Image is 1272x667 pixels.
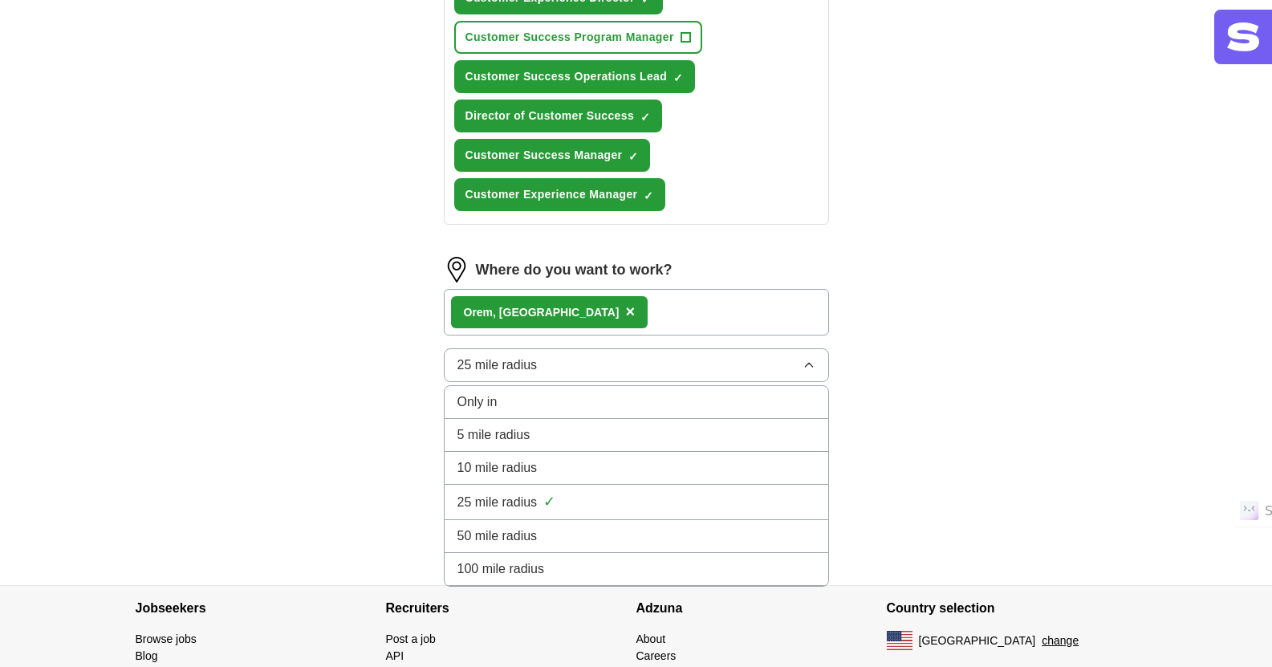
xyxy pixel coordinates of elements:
[457,392,498,412] span: Only in
[464,304,620,321] div: , [GEOGRAPHIC_DATA]
[454,139,651,172] button: Customer Success Manager✓
[457,425,530,445] span: 5 mile radius
[457,356,538,375] span: 25 mile radius
[454,100,663,132] button: Director of Customer Success✓
[457,493,538,512] span: 25 mile radius
[444,348,829,382] button: 25 mile radius
[636,632,666,645] a: About
[640,111,650,124] span: ✓
[386,649,404,662] a: API
[465,68,668,85] span: Customer Success Operations Lead
[465,186,638,203] span: Customer Experience Manager
[454,21,702,54] button: Customer Success Program Manager
[465,108,635,124] span: Director of Customer Success
[457,559,545,579] span: 100 mile radius
[1042,632,1079,649] button: change
[628,150,638,163] span: ✓
[887,586,1137,631] h4: Country selection
[543,491,555,513] span: ✓
[457,527,538,546] span: 50 mile radius
[673,71,683,84] span: ✓
[625,303,635,320] span: ×
[465,29,674,46] span: Customer Success Program Manager
[476,259,673,281] label: Where do you want to work?
[625,300,635,324] button: ×
[464,306,494,319] strong: Orem
[136,632,197,645] a: Browse jobs
[457,458,538,478] span: 10 mile radius
[887,631,912,650] img: US flag
[444,257,469,283] img: location.png
[465,147,623,164] span: Customer Success Manager
[386,632,436,645] a: Post a job
[636,649,677,662] a: Careers
[644,189,653,202] span: ✓
[136,649,158,662] a: Blog
[919,632,1036,649] span: [GEOGRAPHIC_DATA]
[454,178,666,211] button: Customer Experience Manager✓
[454,60,696,93] button: Customer Success Operations Lead✓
